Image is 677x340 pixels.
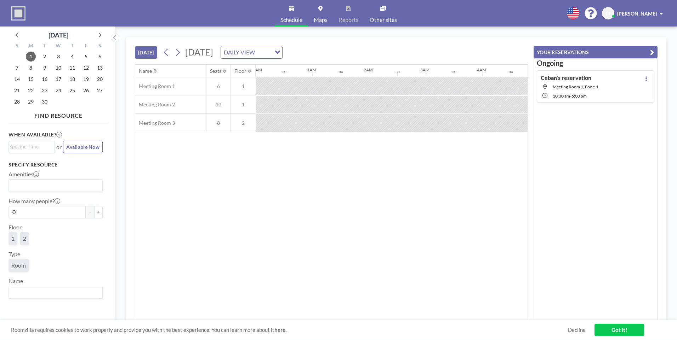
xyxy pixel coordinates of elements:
[11,327,568,333] span: Roomzilla requires cookies to work properly and provide you with the best experience. You can lea...
[396,70,400,74] div: 30
[81,63,91,73] span: Friday, September 12, 2025
[11,262,26,269] span: Room
[206,101,231,108] span: 10
[53,86,63,95] span: Wednesday, September 24, 2025
[40,63,50,73] span: Tuesday, September 9, 2025
[617,11,657,17] span: [PERSON_NAME]
[606,10,610,17] span: CI
[274,327,286,333] a: here.
[8,277,23,285] label: Name
[185,47,213,57] span: [DATE]
[8,224,22,231] label: Floor
[26,63,36,73] span: Monday, September 8, 2025
[11,6,25,20] img: organization-logo
[79,42,93,51] div: F
[26,52,36,61] span: Monday, September 1, 2025
[509,70,513,74] div: 30
[40,74,50,84] span: Tuesday, September 16, 2025
[206,83,231,89] span: 6
[420,67,429,72] div: 3AM
[364,67,373,72] div: 2AM
[81,52,91,61] span: Friday, September 5, 2025
[477,67,486,72] div: 4AM
[26,97,36,107] span: Monday, September 29, 2025
[12,97,22,107] span: Sunday, September 28, 2025
[568,327,586,333] a: Decline
[570,93,571,99] span: -
[12,86,22,95] span: Sunday, September 21, 2025
[594,324,644,336] a: Got it!
[95,63,105,73] span: Saturday, September 13, 2025
[67,63,77,73] span: Thursday, September 11, 2025
[280,17,302,23] span: Schedule
[65,42,79,51] div: T
[10,42,24,51] div: S
[339,70,343,74] div: 30
[8,171,39,178] label: Amenities
[370,17,397,23] span: Other sites
[40,52,50,61] span: Tuesday, September 2, 2025
[12,63,22,73] span: Sunday, September 7, 2025
[541,74,591,81] h4: Ceban's reservation
[95,86,105,95] span: Saturday, September 27, 2025
[23,235,26,242] span: 2
[8,251,20,258] label: Type
[221,46,282,58] div: Search for option
[135,101,175,108] span: Meeting Room 2
[26,86,36,95] span: Monday, September 22, 2025
[56,143,62,151] span: or
[86,206,94,218] button: -
[135,46,157,59] button: [DATE]
[8,162,103,168] h3: Specify resource
[12,74,22,84] span: Sunday, September 14, 2025
[534,46,658,58] button: YOUR RESERVATIONS
[10,181,98,190] input: Search for option
[81,86,91,95] span: Friday, September 26, 2025
[53,74,63,84] span: Wednesday, September 17, 2025
[206,120,231,126] span: 8
[210,68,221,74] div: Seats
[553,84,598,89] span: Meeting Room 1, floor: 1
[66,144,99,150] span: Available Now
[139,68,152,74] div: Name
[93,42,107,51] div: S
[307,67,316,72] div: 1AM
[81,74,91,84] span: Friday, September 19, 2025
[38,42,52,51] div: T
[231,83,256,89] span: 1
[537,59,654,68] h3: Ongoing
[452,70,456,74] div: 30
[9,141,55,152] div: Search for option
[339,17,358,23] span: Reports
[571,93,587,99] span: 5:00 PM
[67,52,77,61] span: Thursday, September 4, 2025
[231,120,256,126] span: 2
[95,52,105,61] span: Saturday, September 6, 2025
[67,86,77,95] span: Thursday, September 25, 2025
[26,74,36,84] span: Monday, September 15, 2025
[40,97,50,107] span: Tuesday, September 30, 2025
[52,42,66,51] div: W
[282,70,286,74] div: 30
[135,83,175,89] span: Meeting Room 1
[8,109,108,119] h4: FIND RESOURCE
[10,143,51,151] input: Search for option
[10,288,98,297] input: Search for option
[222,48,256,57] span: DAILY VIEW
[257,48,271,57] input: Search for option
[9,180,102,192] div: Search for option
[95,74,105,84] span: Saturday, September 20, 2025
[40,86,50,95] span: Tuesday, September 23, 2025
[49,30,68,40] div: [DATE]
[9,286,102,298] div: Search for option
[24,42,38,51] div: M
[553,93,570,99] span: 10:30 AM
[63,141,103,153] button: Available Now
[53,63,63,73] span: Wednesday, September 10, 2025
[314,17,328,23] span: Maps
[67,74,77,84] span: Thursday, September 18, 2025
[231,101,256,108] span: 1
[234,68,246,74] div: Floor
[53,52,63,61] span: Wednesday, September 3, 2025
[250,67,262,72] div: 12AM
